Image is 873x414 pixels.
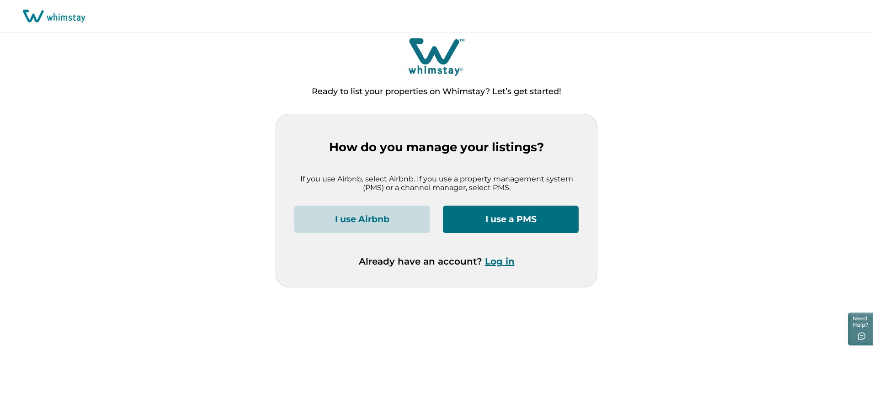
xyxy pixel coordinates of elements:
p: Ready to list your properties on Whimstay? Let’s get started! [312,87,561,96]
p: Already have an account? [359,256,515,267]
button: I use Airbnb [294,206,430,233]
p: How do you manage your listings? [294,140,579,154]
p: If you use Airbnb, select Airbnb. If you use a property management system (PMS) or a channel mana... [294,175,579,192]
button: Log in [485,256,515,267]
button: I use a PMS [443,206,579,233]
